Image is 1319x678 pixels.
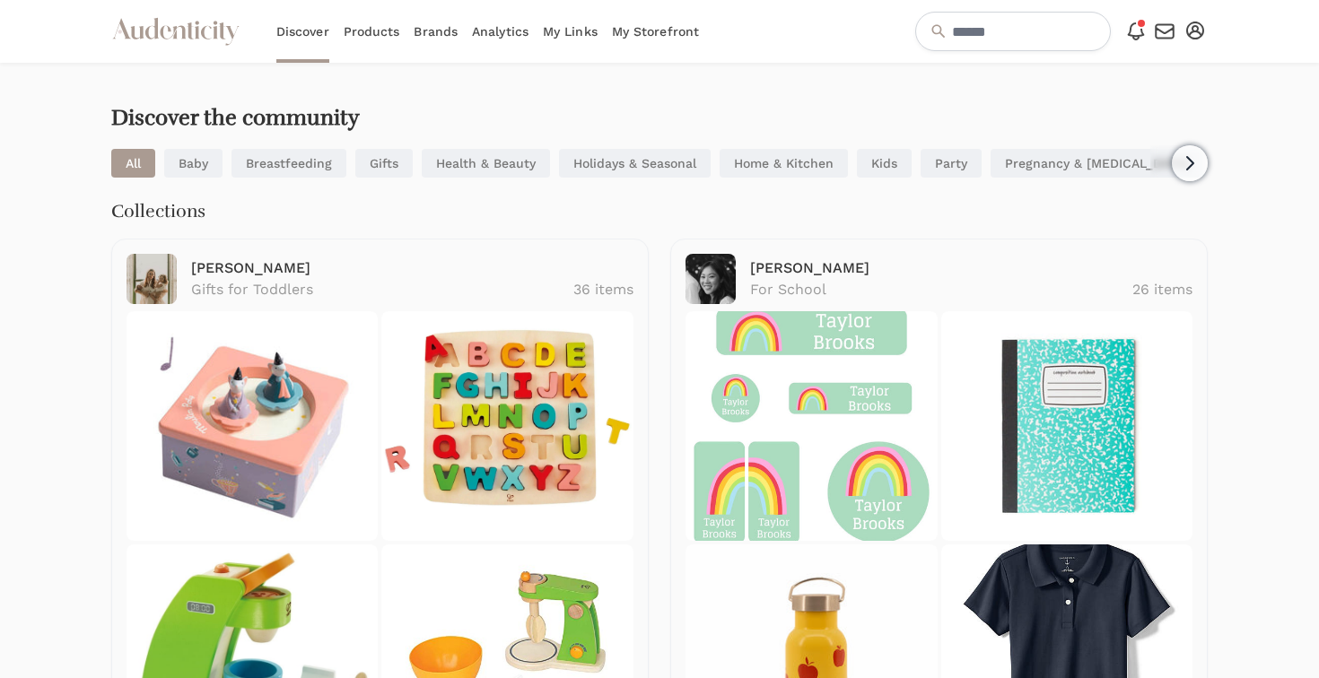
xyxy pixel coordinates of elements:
a: Gifts for Toddlers 36 items [191,279,633,300]
a: Holidays & Seasonal [559,149,711,178]
a: Health & Beauty [422,149,550,178]
a: Baby [164,149,223,178]
p: 36 items [573,279,633,300]
a: Party [921,149,982,178]
a: All [111,149,155,178]
a: Breastfeeding [231,149,346,178]
a: Gifts [355,149,413,178]
a: Pregnancy & [MEDICAL_DATA] [991,149,1203,178]
a: Home & Kitchen [720,149,848,178]
p: Gifts for Toddlers [191,279,313,300]
img: Daydream_Society_Mini_Composition_Notebook_Aqua_44189aef-e95f-446b-bbcf-0c2f17cf8121_300x.jpg [941,311,1193,541]
a: [PERSON_NAME] [191,259,310,276]
img: Shop-Sweet-Lulu-Magical-Mice-Once-Upon-a-Time-Music-Box_300x.png.jpg [127,311,379,541]
h3: Collections [111,199,1208,224]
img: <span class="translation_missing" title="translation missing: en.advocates.discover.show.profile_... [127,254,177,304]
img: Hape-Chunky-Alphabet-Puzzle-Hape-Toy-Market-44307964.jpg [381,311,633,541]
p: 26 items [1132,279,1192,300]
p: For School [750,279,826,300]
img: <span class="translation_missing" title="translation missing: en.advocates.discover.show.profile_... [686,254,736,304]
h2: Discover the community [111,106,1208,131]
img: daycare-labels-pack-rainbows-turquoise_x500.jpg [686,311,938,541]
a: [PERSON_NAME] [750,259,869,276]
a: Kids [857,149,912,178]
a: For School 26 items [750,279,1192,300]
